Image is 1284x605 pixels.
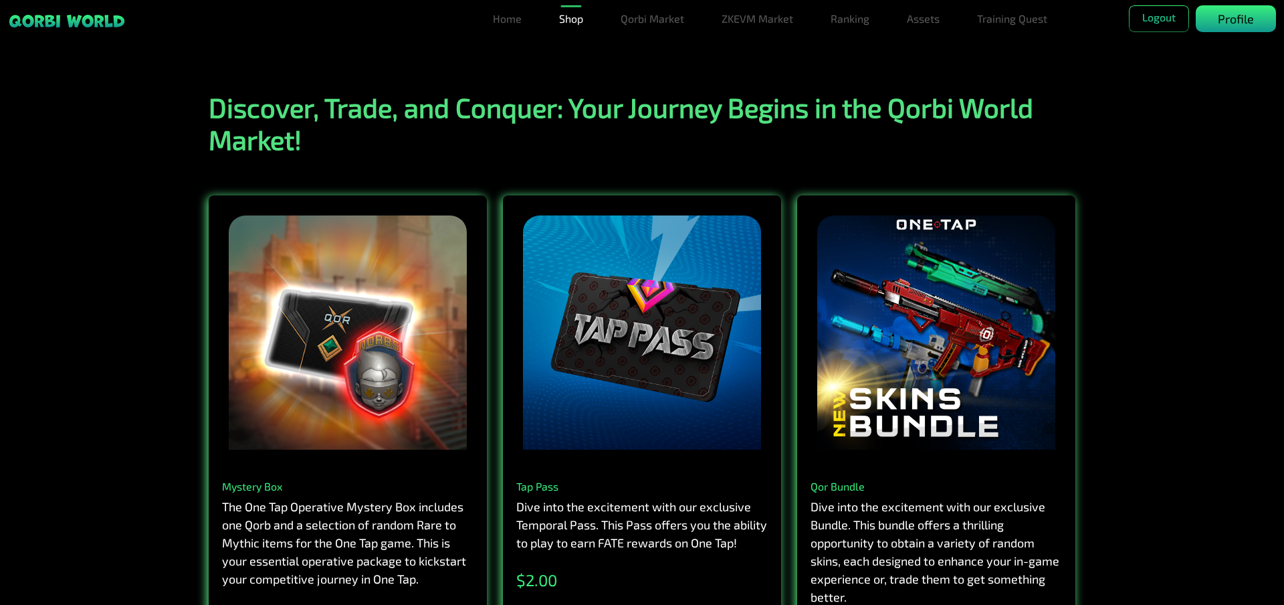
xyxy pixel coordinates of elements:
[516,498,768,552] p: Dive into the excitement with our exclusive Temporal Pass. This Pass offers you the ability to pl...
[516,480,768,493] h4: Tap Pass
[1218,10,1254,28] p: Profile
[972,5,1053,32] a: Training Quest
[516,568,768,588] div: $ 2 .00
[554,5,588,32] a: Shop
[825,5,875,32] a: Ranking
[1129,5,1189,32] button: Logout
[8,13,126,29] img: sticky brand-logo
[222,480,473,493] h4: Mystery Box
[716,5,798,32] a: ZKEVM Market
[901,5,945,32] a: Assets
[488,5,527,32] a: Home
[222,498,473,588] p: The One Tap Operative Mystery Box includes one Qorb and a selection of random Rare to Mythic item...
[811,480,1062,493] h4: Qor Bundle
[615,5,689,32] a: Qorbi Market
[201,91,1083,155] h1: Discover, Trade, and Conquer: Your Journey Begins in the Qorbi World Market!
